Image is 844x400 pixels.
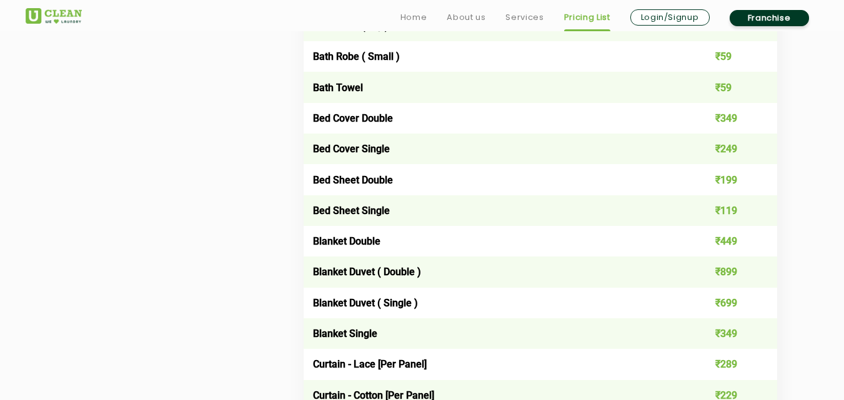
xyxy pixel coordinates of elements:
[682,318,777,349] td: ₹349
[682,288,777,318] td: ₹699
[682,164,777,195] td: ₹199
[682,256,777,287] td: ₹899
[304,134,683,164] td: Bed Cover Single
[630,9,710,26] a: Login/Signup
[304,103,683,134] td: Bed Cover Double
[682,195,777,226] td: ₹119
[505,10,544,25] a: Services
[304,288,683,318] td: Blanket Duvet ( Single )
[304,318,683,349] td: Blanket Single
[304,349,683,379] td: Curtain - Lace [Per Panel]
[682,134,777,164] td: ₹249
[682,72,777,102] td: ₹59
[304,195,683,226] td: Bed Sheet Single
[304,226,683,256] td: Blanket Double
[682,349,777,379] td: ₹289
[400,10,427,25] a: Home
[26,8,82,24] img: UClean Laundry and Dry Cleaning
[564,10,610,25] a: Pricing List
[730,10,809,26] a: Franchise
[304,164,683,195] td: Bed Sheet Double
[447,10,485,25] a: About us
[682,41,777,72] td: ₹59
[304,41,683,72] td: Bath Robe ( Small )
[682,226,777,256] td: ₹449
[304,256,683,287] td: Blanket Duvet ( Double )
[304,72,683,102] td: Bath Towel
[682,103,777,134] td: ₹349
